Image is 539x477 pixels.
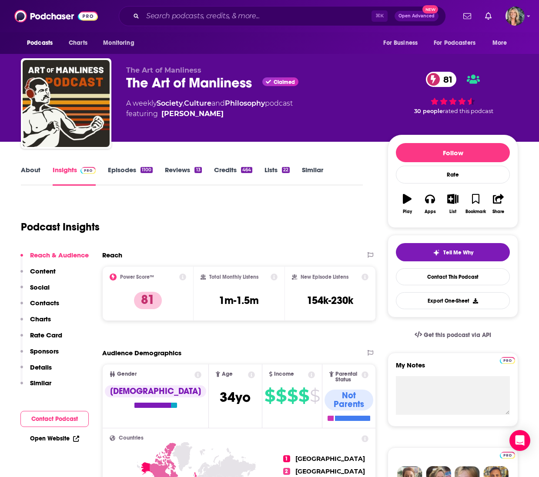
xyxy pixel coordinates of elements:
button: Contacts [20,299,59,315]
div: Not Parents [325,390,373,410]
a: Similar [302,166,323,186]
a: Get this podcast via API [408,324,498,346]
a: Pro website [500,450,515,459]
a: Show notifications dropdown [460,9,475,23]
span: 34 yo [220,389,251,406]
button: Export One-Sheet [396,292,510,309]
img: User Profile [506,7,525,26]
a: Reviews13 [165,166,201,186]
span: $ [264,389,275,403]
span: $ [310,389,320,403]
a: Philosophy [225,99,265,107]
button: Follow [396,143,510,162]
h2: Total Monthly Listens [209,274,258,280]
div: Search podcasts, credits, & more... [119,6,446,26]
span: $ [276,389,286,403]
span: ⌘ K [372,10,388,22]
label: My Notes [396,361,510,376]
img: tell me why sparkle [433,249,440,256]
a: Credits464 [214,166,252,186]
div: 22 [282,167,290,173]
h1: Podcast Insights [21,220,100,233]
h3: 154k-230k [307,294,353,307]
h2: New Episode Listens [301,274,348,280]
p: Details [30,363,52,371]
div: Bookmark [465,209,486,214]
img: Podchaser Pro [500,452,515,459]
div: 1100 [141,167,153,173]
button: Contact Podcast [20,411,89,427]
button: Charts [20,315,51,331]
span: Open Advanced [398,14,435,18]
span: For Podcasters [434,37,475,49]
button: List [442,188,464,220]
span: The Art of Manliness [126,66,201,74]
span: 30 people [414,108,443,114]
p: Similar [30,379,51,387]
span: For Business [383,37,418,49]
div: Play [403,209,412,214]
img: Podchaser Pro [500,357,515,364]
span: rated this podcast [443,108,493,114]
span: Claimed [274,80,295,84]
button: Show profile menu [506,7,525,26]
button: Bookmark [464,188,487,220]
a: Pro website [500,356,515,364]
button: open menu [428,35,488,51]
button: open menu [486,35,518,51]
span: Parental Status [335,371,360,383]
p: Social [30,283,50,291]
h3: 1m-1.5m [219,294,259,307]
div: 13 [194,167,201,173]
span: Tell Me Why [443,249,473,256]
span: $ [298,389,309,403]
a: Podchaser - Follow, Share and Rate Podcasts [14,8,98,24]
a: Culture [184,99,211,107]
button: open menu [377,35,429,51]
div: 81 30 peoplerated this podcast [388,66,518,120]
span: and [211,99,225,107]
span: 2 [283,468,290,475]
span: Get this podcast via API [424,331,491,339]
button: Sponsors [20,347,59,363]
p: 81 [134,292,162,309]
input: Search podcasts, credits, & more... [143,9,372,23]
span: Logged in as lisa.beech [506,7,525,26]
div: [DEMOGRAPHIC_DATA] [105,385,206,397]
span: New [422,5,438,13]
span: Podcasts [27,37,53,49]
a: Society [157,99,183,107]
span: 81 [435,72,457,87]
div: Share [492,209,504,214]
a: About [21,166,40,186]
span: Monitoring [103,37,134,49]
button: Content [20,267,56,283]
button: Share [487,188,510,220]
a: Brett McKay [161,109,224,119]
a: Lists22 [264,166,290,186]
button: open menu [97,35,145,51]
span: Countries [119,435,144,441]
div: Apps [425,209,436,214]
h2: Reach [102,251,122,259]
p: Reach & Audience [30,251,89,259]
a: Episodes1100 [108,166,153,186]
p: Content [30,267,56,275]
span: Gender [117,371,137,377]
div: Rate [396,166,510,183]
img: Podchaser Pro [80,167,96,174]
div: Open Intercom Messenger [509,430,530,451]
span: featuring [126,109,293,119]
span: 1 [283,455,290,462]
button: Rate Card [20,331,62,347]
button: Details [20,363,52,379]
p: Contacts [30,299,59,307]
span: [GEOGRAPHIC_DATA] [295,455,365,463]
p: Sponsors [30,347,59,355]
a: Charts [63,35,93,51]
button: Similar [20,379,51,395]
span: , [183,99,184,107]
span: More [492,37,507,49]
div: List [449,209,456,214]
span: Income [274,371,294,377]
